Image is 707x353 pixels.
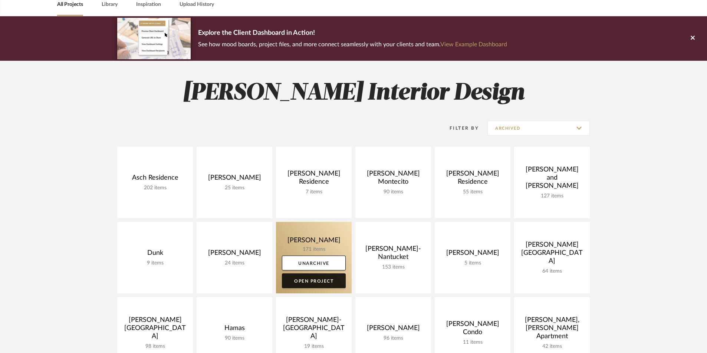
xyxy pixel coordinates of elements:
[203,324,266,335] div: Hamas
[123,343,187,350] div: 98 items
[440,41,507,47] a: View Example Dashboard
[203,174,266,185] div: [PERSON_NAME]
[123,260,187,266] div: 9 items
[441,339,504,346] div: 11 items
[282,170,346,189] div: [PERSON_NAME] Residence
[198,27,507,39] p: Explore the Client Dashboard in Action!
[441,189,504,195] div: 55 items
[520,241,584,268] div: [PERSON_NAME] [GEOGRAPHIC_DATA]
[282,273,346,288] a: Open Project
[361,264,425,270] div: 153 items
[520,316,584,343] div: [PERSON_NAME], [PERSON_NAME] Apartment
[203,335,266,342] div: 90 items
[117,18,191,59] img: d5d033c5-7b12-40c2-a960-1ecee1989c38.png
[282,316,346,343] div: [PERSON_NAME]-[GEOGRAPHIC_DATA]
[441,170,504,189] div: [PERSON_NAME] Residence
[440,124,479,132] div: Filter By
[203,249,266,260] div: [PERSON_NAME]
[282,343,346,350] div: 19 items
[520,193,584,199] div: 127 items
[86,79,621,107] h2: [PERSON_NAME] Interior Design
[441,249,504,260] div: [PERSON_NAME]
[123,316,187,343] div: [PERSON_NAME][GEOGRAPHIC_DATA]
[203,260,266,266] div: 24 items
[441,260,504,266] div: 5 items
[282,256,346,270] a: Unarchive
[282,189,346,195] div: 7 items
[361,335,425,342] div: 96 items
[441,320,504,339] div: [PERSON_NAME] Condo
[361,324,425,335] div: [PERSON_NAME]
[361,189,425,195] div: 90 items
[520,166,584,193] div: [PERSON_NAME] and [PERSON_NAME]
[361,170,425,189] div: [PERSON_NAME] Montecito
[198,39,507,50] p: See how mood boards, project files, and more connect seamlessly with your clients and team.
[520,268,584,274] div: 64 items
[123,249,187,260] div: Dunk
[123,174,187,185] div: Asch Residence
[520,343,584,350] div: 42 items
[203,185,266,191] div: 25 items
[123,185,187,191] div: 202 items
[361,245,425,264] div: [PERSON_NAME]-Nantucket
